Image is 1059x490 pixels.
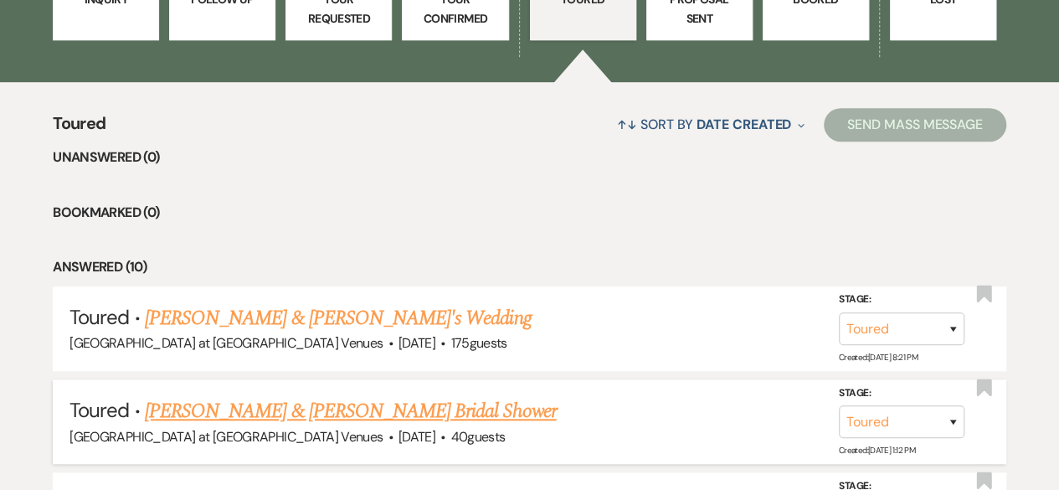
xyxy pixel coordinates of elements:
[69,428,383,446] span: [GEOGRAPHIC_DATA] at [GEOGRAPHIC_DATA] Venues
[450,334,506,352] span: 175 guests
[145,303,532,333] a: [PERSON_NAME] & [PERSON_NAME]'s Wedding
[697,116,791,133] span: Date Created
[398,428,435,446] span: [DATE]
[53,256,1006,278] li: Answered (10)
[824,108,1006,142] button: Send Mass Message
[145,396,557,426] a: [PERSON_NAME] & [PERSON_NAME] Bridal Shower
[839,291,964,309] label: Stage:
[610,102,811,147] button: Sort By Date Created
[69,397,129,423] span: Toured
[398,334,435,352] span: [DATE]
[617,116,637,133] span: ↑↓
[69,304,129,330] span: Toured
[53,202,1006,224] li: Bookmarked (0)
[450,428,505,446] span: 40 guests
[53,147,1006,168] li: Unanswered (0)
[839,384,964,403] label: Stage:
[53,111,105,147] span: Toured
[69,334,383,352] span: [GEOGRAPHIC_DATA] at [GEOGRAPHIC_DATA] Venues
[839,445,915,456] span: Created: [DATE] 1:12 PM
[839,352,918,363] span: Created: [DATE] 8:21 PM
